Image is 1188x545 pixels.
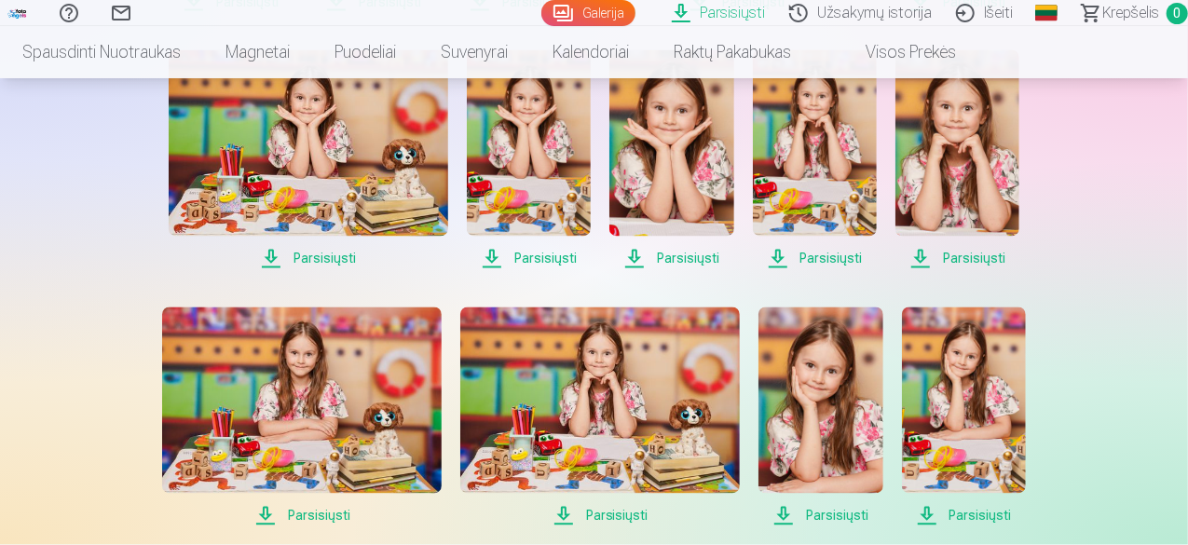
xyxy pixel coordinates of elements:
[162,307,442,527] a: Parsisiųsti
[813,26,978,78] a: Visos prekės
[162,505,442,527] span: Parsisiųsti
[1102,2,1159,24] span: Krepšelis
[902,505,1026,527] span: Parsisiųsti
[753,50,877,270] a: Parsisiųsti
[467,50,591,270] a: Parsisiųsti
[609,248,733,270] span: Parsisiųsti
[169,248,448,270] span: Parsisiųsti
[467,248,591,270] span: Parsisiųsti
[895,248,1019,270] span: Parsisiųsti
[7,7,28,19] img: /fa5
[895,50,1019,270] a: Parsisiųsti
[758,307,882,527] a: Parsisiųsti
[609,50,733,270] a: Parsisiųsti
[203,26,312,78] a: Magnetai
[169,50,448,270] a: Parsisiųsti
[753,248,877,270] span: Parsisiųsti
[1167,3,1188,24] span: 0
[460,505,740,527] span: Parsisiųsti
[418,26,530,78] a: Suvenyrai
[651,26,813,78] a: Raktų pakabukas
[460,307,740,527] a: Parsisiųsti
[902,307,1026,527] a: Parsisiųsti
[758,505,882,527] span: Parsisiųsti
[312,26,418,78] a: Puodeliai
[530,26,651,78] a: Kalendoriai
